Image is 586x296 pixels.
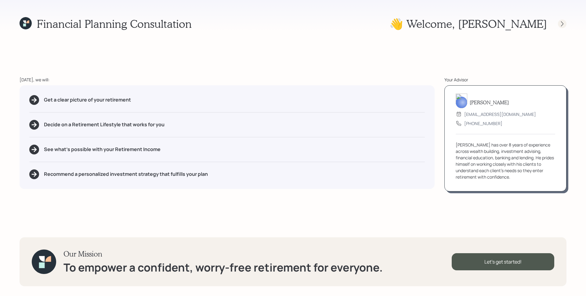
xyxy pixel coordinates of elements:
div: [EMAIL_ADDRESS][DOMAIN_NAME] [464,111,536,117]
h1: Financial Planning Consultation [37,17,192,30]
h3: Our Mission [63,250,383,258]
h1: 👋 Welcome , [PERSON_NAME] [389,17,547,30]
h5: [PERSON_NAME] [470,99,509,105]
h5: Recommend a personalized investment strategy that fulfills your plan [44,171,208,177]
h1: To empower a confident, worry-free retirement for everyone. [63,261,383,274]
h5: Decide on a Retirement Lifestyle that works for you [44,122,165,128]
div: [PERSON_NAME] has over 8 years of experience across wealth building, investment advising, financi... [456,142,555,180]
div: [DATE], we will: [20,76,435,83]
div: Let's get started! [452,253,554,270]
div: Your Advisor [444,76,566,83]
h5: Get a clear picture of your retirement [44,97,131,103]
img: james-distasi-headshot.png [456,94,467,108]
h5: See what's possible with your Retirement Income [44,146,161,152]
div: [PHONE_NUMBER] [464,120,502,127]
